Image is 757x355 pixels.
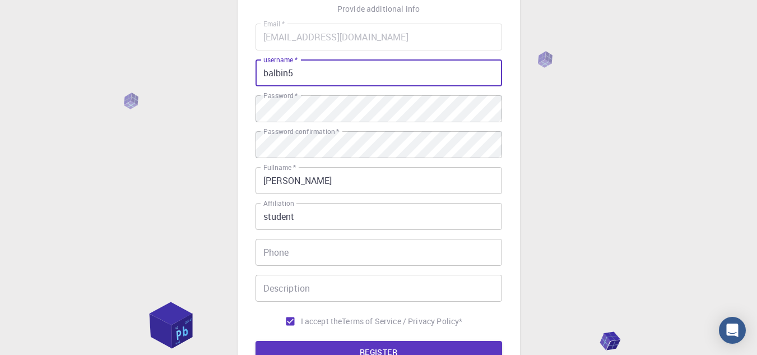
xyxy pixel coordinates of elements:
[337,3,420,15] p: Provide additional info
[342,316,462,327] p: Terms of Service / Privacy Policy *
[263,163,296,172] label: Fullname
[263,127,339,136] label: Password confirmation
[263,199,294,208] label: Affiliation
[301,316,342,327] span: I accept the
[719,317,746,344] div: Open Intercom Messenger
[263,55,298,64] label: username
[342,316,462,327] a: Terms of Service / Privacy Policy*
[263,19,285,29] label: Email
[263,91,298,100] label: Password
